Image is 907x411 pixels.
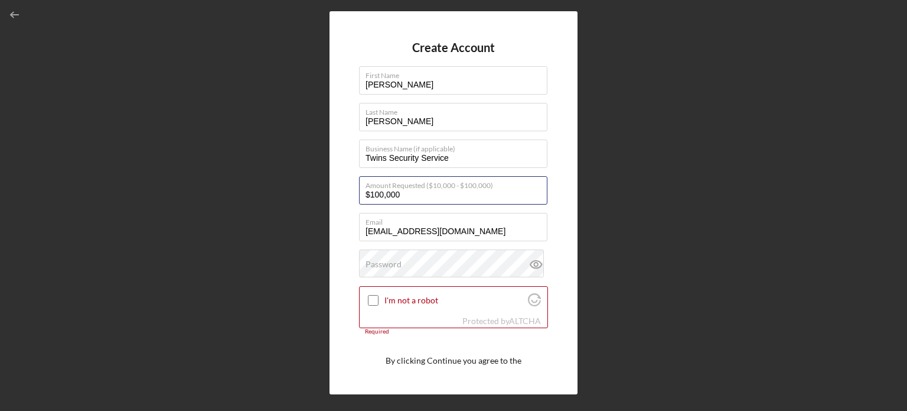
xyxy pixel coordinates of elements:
div: Required [359,328,548,335]
label: I'm not a robot [384,296,524,305]
h4: Create Account [412,41,495,54]
label: Last Name [366,103,547,116]
label: Amount Requested ($10,000 - $100,000) [366,177,547,190]
label: First Name [366,67,547,80]
a: Visit Altcha.org [509,316,541,326]
p: By clicking Continue you agree to the and [386,354,521,381]
label: Password [366,260,402,269]
div: Protected by [462,316,541,326]
label: Email [366,213,547,226]
a: Visit Altcha.org [528,298,541,308]
label: Business Name (if applicable) [366,140,547,153]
